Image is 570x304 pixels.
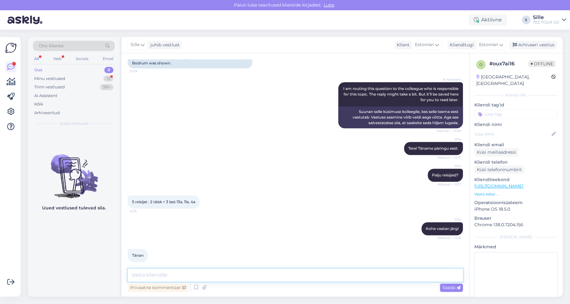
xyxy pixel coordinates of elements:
[34,93,57,99] div: AI Assistent
[474,244,558,250] p: Märkmed
[474,234,558,240] div: [PERSON_NAME]
[343,86,459,102] span: I am routing this question to the colleague who is responsible for this topic. The reply might ta...
[426,226,458,231] span: Kohe vaatan järgi
[34,67,42,73] div: Uus
[522,16,530,24] div: S
[130,69,153,73] span: 12:09
[438,77,461,82] span: AI Assistent
[447,42,474,48] div: Klienditugi
[474,92,558,98] div: Kliendi info
[474,142,558,148] p: Kliendi email
[437,129,461,133] span: Nähtud ✓ 12:09
[100,84,113,90] div: 99+
[104,67,113,73] div: 0
[33,55,40,63] div: All
[438,182,461,187] span: Nähtud ✓ 12:17
[438,217,461,222] span: Sille
[533,15,566,25] a: SilleTEZ TOUR OÜ
[533,20,559,25] div: TEZ TOUR OÜ
[474,183,523,189] a: [URL][DOMAIN_NAME]
[479,62,482,67] span: o
[42,205,106,211] p: Uued vestlused tulevad siia.
[338,106,463,128] div: Suunan selle küsimuse kolleegile, kes selle teema eest vastutab. Vastuse saamine võib veidi aega ...
[438,236,461,240] span: Nähtud ✓ 12:18
[474,199,558,206] p: Operatsioonisüsteem
[474,222,558,228] p: Chrome 138.0.7204.156
[474,148,519,157] div: Küsi meiliaadressi
[130,262,153,267] span: 12:18
[132,199,195,204] span: 5 reisijat : 2 täisk + 3 last 13a, 11a, 4a
[34,110,60,116] div: Arhiveeritud
[533,15,559,20] div: Sille
[474,191,558,197] p: Vaata edasi ...
[74,55,90,63] div: Socials
[474,159,558,166] p: Kliendi telefon
[415,41,434,48] span: Estonian
[102,55,115,63] div: Email
[474,121,558,128] p: Kliendi nimi
[479,41,498,48] span: Estonian
[474,110,558,119] input: Lisa tag
[34,84,65,90] div: Tiimi vestlused
[474,166,525,174] div: Küsi telefoninumbrit
[5,42,17,54] img: Askly Logo
[59,121,88,126] span: Uued vestlused
[28,143,120,199] img: No chats
[509,41,557,49] div: Arhiveeri vestlus
[103,76,113,82] div: 13
[469,14,507,26] div: Aktiivne
[475,131,550,138] input: Lisa nimi
[131,41,140,48] span: Sille
[132,253,144,258] span: Tänan
[432,173,458,177] span: Palju reisijaid?
[34,101,43,107] div: Kõik
[438,137,461,142] span: Sille
[438,164,461,168] span: Sille
[474,176,558,183] p: Klienditeekond
[474,206,558,213] p: iPhone OS 18.5.0
[128,283,188,292] div: Privaatne kommentaar
[474,215,558,222] p: Brauser
[148,42,180,48] div: juhib vestlust
[52,55,63,63] div: Web
[528,60,556,67] span: Offline
[34,76,65,82] div: Minu vestlused
[442,285,460,290] span: Saada
[130,209,153,213] span: 12:18
[474,102,558,108] p: Kliendi tag'id
[438,155,461,160] span: Nähtud ✓ 12:17
[39,43,64,49] span: Otsi kliente
[489,60,528,68] div: # oux7ai16
[322,2,336,8] span: Luba
[408,146,458,151] span: Tere! Täname päringu eest.
[394,42,410,48] div: Klient
[476,74,551,87] div: [GEOGRAPHIC_DATA], [GEOGRAPHIC_DATA]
